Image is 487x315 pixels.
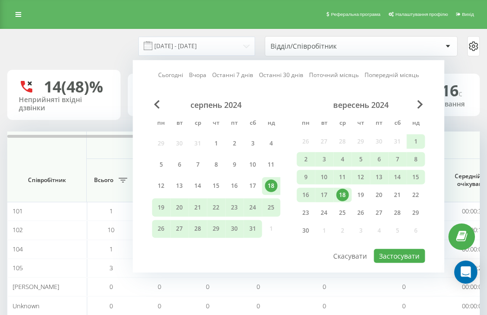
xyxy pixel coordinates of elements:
[243,198,262,216] div: сб 24 серп 2024 р.
[352,188,370,202] div: чт 19 вер 2024 р.
[210,223,222,235] div: 29
[189,220,207,237] div: ср 28 серп 2024 р.
[246,223,259,235] div: 31
[44,78,103,96] div: 14 (48)%
[265,180,277,192] div: 18
[152,100,280,110] div: серпень 2024
[13,302,40,310] span: Unknown
[212,70,253,79] a: Останні 7 днів
[13,282,59,291] span: [PERSON_NAME]
[336,189,349,201] div: 18
[112,141,478,149] span: Вхідні дзвінки
[155,158,167,171] div: 5
[373,189,385,201] div: 20
[299,189,312,201] div: 16
[402,302,406,310] span: 0
[388,152,406,167] div: сб 7 вер 2024 р.
[417,100,423,109] span: Next Month
[354,153,367,166] div: 5
[391,171,404,184] div: 14
[409,207,422,219] div: 29
[391,189,404,201] div: 21
[154,100,160,109] span: Previous Month
[395,12,448,17] span: Налаштування профілю
[158,282,161,291] span: 0
[370,152,388,167] div: пт 6 вер 2024 р.
[373,171,385,184] div: 13
[109,207,113,215] span: 1
[402,282,406,291] span: 0
[354,189,367,201] div: 19
[210,158,222,171] div: 8
[210,201,222,214] div: 22
[210,180,222,192] div: 15
[225,220,243,237] div: пт 30 серп 2024 р.
[406,206,425,220] div: нд 29 вер 2024 р.
[333,152,352,167] div: ср 4 вер 2024 р.
[318,153,330,166] div: 3
[336,171,349,184] div: 11
[315,170,333,184] div: вт 10 вер 2024 р.
[336,153,349,166] div: 4
[318,189,330,201] div: 17
[262,177,280,195] div: нд 18 серп 2024 р.
[459,88,462,99] span: c
[245,117,260,131] abbr: субота
[262,198,280,216] div: нд 25 серп 2024 р.
[15,176,78,184] span: Співробітник
[228,180,241,192] div: 16
[243,220,262,237] div: сб 31 серп 2024 р.
[315,188,333,202] div: вт 17 вер 2024 р.
[172,117,187,131] abbr: вівторок
[454,261,477,284] div: Open Intercom Messenger
[173,223,186,235] div: 27
[336,207,349,219] div: 25
[191,158,204,171] div: 7
[13,207,23,215] span: 101
[317,117,331,131] abbr: вівторок
[173,158,186,171] div: 6
[152,156,170,173] div: пн 5 серп 2024 р.
[259,70,303,79] a: Останні 30 днів
[297,206,315,220] div: пн 23 вер 2024 р.
[315,152,333,167] div: вт 3 вер 2024 р.
[318,207,330,219] div: 24
[297,152,315,167] div: пн 2 вер 2024 р.
[227,117,242,131] abbr: п’ятниця
[246,201,259,214] div: 24
[225,198,243,216] div: пт 23 серп 2024 р.
[246,158,259,171] div: 10
[333,170,352,184] div: ср 11 вер 2024 р.
[462,12,474,17] span: Вихід
[191,223,204,235] div: 28
[19,96,109,112] div: Неприйняті вхідні дзвінки
[365,70,419,79] a: Попередній місяць
[406,170,425,184] div: нд 15 вер 2024 р.
[191,180,204,192] div: 14
[170,156,189,173] div: вт 6 серп 2024 р.
[297,170,315,184] div: пн 9 вер 2024 р.
[13,245,23,253] span: 104
[388,188,406,202] div: сб 21 вер 2024 р.
[299,224,312,237] div: 30
[257,302,260,310] span: 0
[189,198,207,216] div: ср 21 серп 2024 р.
[406,152,425,167] div: нд 8 вер 2024 р.
[243,134,262,152] div: сб 3 серп 2024 р.
[323,302,326,310] span: 0
[189,177,207,195] div: ср 14 серп 2024 р.
[408,117,423,131] abbr: неділя
[354,207,367,219] div: 26
[228,223,241,235] div: 30
[352,170,370,184] div: чт 12 вер 2024 р.
[207,134,225,152] div: чт 1 серп 2024 р.
[299,153,312,166] div: 2
[298,117,313,131] abbr: понеділок
[246,137,259,149] div: 3
[109,282,113,291] span: 0
[352,206,370,220] div: чт 26 вер 2024 р.
[173,201,186,214] div: 20
[155,223,167,235] div: 26
[207,177,225,195] div: чт 15 серп 2024 р.
[206,282,209,291] span: 0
